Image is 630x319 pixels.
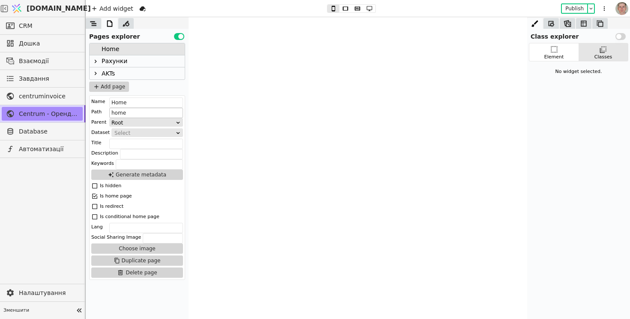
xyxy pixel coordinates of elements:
a: Centrum - Оренда офісних приміщень [2,107,83,121]
div: Home [90,43,185,55]
div: Is home page [100,192,132,201]
span: [DOMAIN_NAME] [27,3,91,14]
a: Налаштування [2,286,83,300]
div: Select [114,129,174,137]
a: Дошка [2,36,83,50]
div: Path [91,108,102,116]
div: Description [91,149,118,158]
div: No widget selected. [529,65,628,79]
img: Logo [10,0,23,17]
button: Generate metadata [91,170,183,180]
div: Title [91,139,102,147]
div: Name [91,97,105,106]
span: Автоматизації [19,145,78,154]
button: Choose image [91,243,183,254]
div: Рахунки [90,55,185,67]
div: Dataset [91,128,110,137]
span: centruminvoice [19,92,78,101]
span: CRM [19,21,33,30]
div: AKTs [90,67,185,79]
div: Parent [91,118,106,127]
div: Home [102,43,119,55]
span: Дошка [19,39,78,48]
span: Взаємодії [19,57,78,66]
div: Lang [91,223,103,231]
a: CRM [2,19,83,33]
span: Завдання [19,74,49,83]
button: Publish [562,4,587,13]
div: Add widget [89,3,136,14]
div: Element [544,54,564,61]
span: Зменшити [3,307,73,314]
span: Налаштування [19,289,78,298]
img: 1560949290925-CROPPED-IMG_0201-2-.jpg [615,2,628,15]
button: Duplicate page [91,255,183,266]
div: AKTs [102,67,115,79]
span: Centrum - Оренда офісних приміщень [19,109,78,118]
a: Автоматизації [2,142,83,156]
div: Is redirect [100,202,123,211]
a: Database [2,125,83,138]
div: Рахунки [102,55,127,67]
div: Social Sharing Image [91,233,141,242]
div: Is hidden [100,182,121,190]
a: [DOMAIN_NAME] [9,0,86,17]
span: Database [19,127,78,136]
div: Root [111,118,175,126]
a: Взаємодії [2,54,83,68]
div: Class explorer [527,29,630,41]
a: centruminvoice [2,89,83,103]
div: Is conditional home page [100,213,159,221]
button: Add page [89,82,129,92]
button: Delete page [91,267,183,278]
div: Keywords [91,159,114,168]
a: Завдання [2,72,83,85]
div: Classes [594,54,612,61]
div: Pages explorer [86,29,189,41]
